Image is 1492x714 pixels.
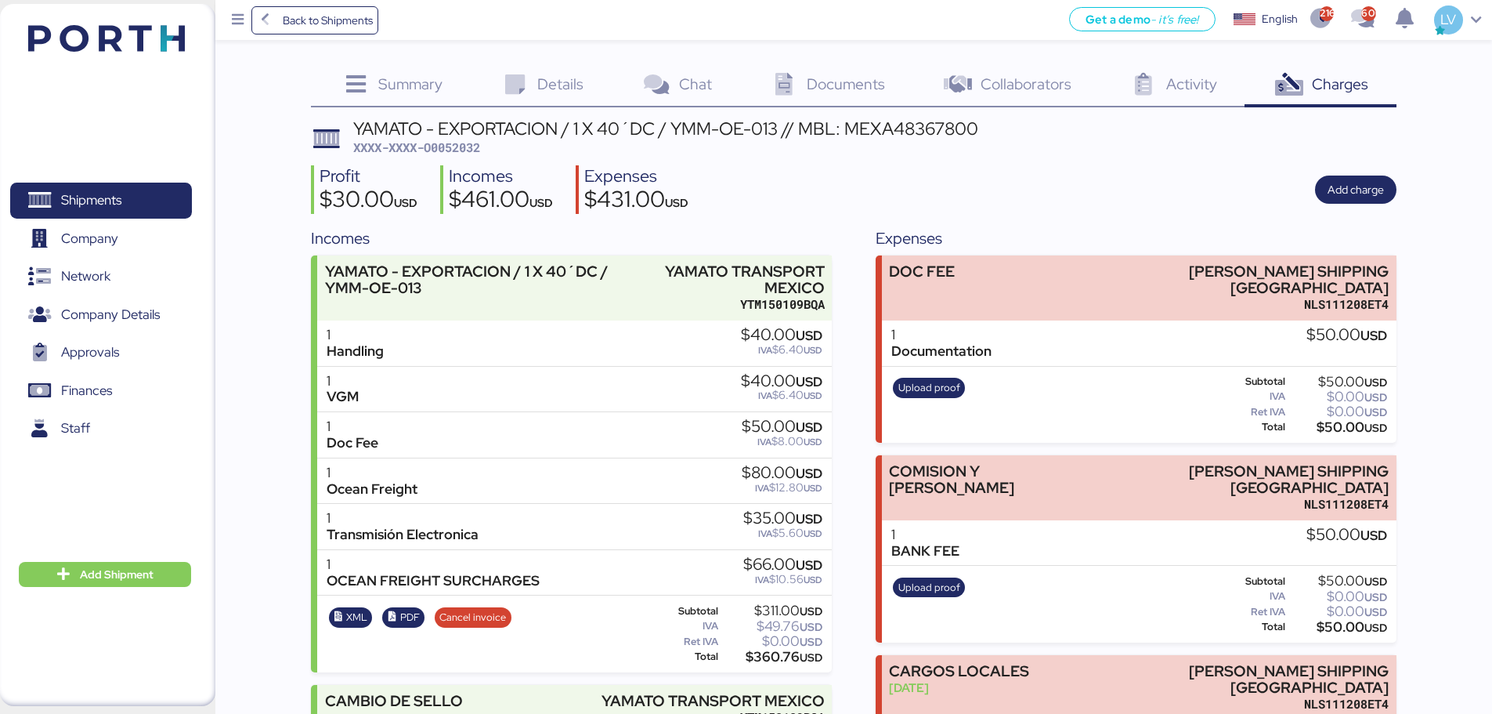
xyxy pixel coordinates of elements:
div: IVA [1218,591,1286,602]
div: 1 [327,465,417,481]
span: IVA [755,574,769,586]
div: NLS111208ET4 [1089,696,1389,712]
div: $50.00 [1306,327,1387,344]
div: $66.00 [743,556,822,574]
span: Collaborators [981,74,1071,94]
div: $40.00 [741,373,822,390]
div: 1 [327,327,384,343]
span: Upload proof [898,579,960,596]
span: XML [346,609,367,626]
div: $50.00 [1288,376,1387,388]
span: Details [537,74,583,94]
span: USD [800,604,822,618]
div: Transmisión Electronica [327,527,479,543]
div: $40.00 [741,327,822,344]
span: XXXX-XXXX-O0052032 [353,140,480,155]
div: $461.00 [449,188,553,215]
span: USD [800,635,822,649]
div: YAMATO TRANSPORT MEXICO [644,263,825,296]
div: $50.00 [1288,622,1387,633]
div: $30.00 [320,188,417,215]
span: USD [800,620,822,634]
button: Add charge [1315,176,1396,204]
a: Finances [10,372,192,408]
div: $360.76 [721,651,823,663]
button: XML [329,607,373,628]
div: $5.60 [743,527,822,539]
div: VGM [327,389,359,405]
div: English [1262,11,1298,27]
span: USD [796,373,822,390]
button: Cancel invoice [435,607,511,628]
div: CAMBIO DE SELLO [325,693,463,709]
div: $431.00 [584,188,688,215]
span: USD [529,195,553,210]
span: PDF [400,609,420,626]
div: YTM150109BQA [644,296,825,313]
a: Approvals [10,335,192,371]
span: USD [1364,375,1387,390]
div: IVA [653,621,718,632]
div: NLS111208ET4 [1089,496,1389,513]
div: Profit [320,165,417,188]
span: USD [1360,527,1387,544]
div: $50.00 [1306,527,1387,544]
div: Expenses [876,227,1396,250]
span: Activity [1166,74,1217,94]
div: $311.00 [721,605,823,617]
div: Incomes [449,165,553,188]
div: 1 [891,327,992,343]
div: Ret IVA [653,636,718,647]
span: USD [804,527,822,540]
span: Documents [807,74,885,94]
div: Doc Fee [327,435,378,451]
span: USD [804,390,822,402]
span: USD [665,195,688,210]
span: Cancel invoice [439,609,506,626]
span: IVA [757,436,771,448]
span: USD [796,327,822,344]
span: USD [1364,605,1387,619]
a: Network [10,259,192,295]
div: YAMATO - EXPORTACION / 1 X 40´DC / YMM-OE-013 [325,263,636,296]
div: Handling [327,343,384,360]
a: Staff [10,411,192,447]
div: $0.00 [1288,391,1387,403]
div: $50.00 [1288,575,1387,587]
div: Total [1218,422,1286,433]
span: USD [1364,621,1387,635]
a: Back to Shipments [251,6,379,34]
span: USD [1364,390,1387,404]
span: USD [1364,421,1387,435]
span: Approvals [61,341,119,364]
div: $0.00 [1288,606,1387,618]
span: USD [796,419,822,436]
div: YAMATO TRANSPORT MEXICO [601,693,825,709]
div: $50.00 [742,419,822,436]
button: Upload proof [893,578,965,598]
span: Company Details [61,303,160,326]
div: $49.76 [721,621,823,632]
span: USD [796,465,822,482]
div: 1 [891,527,959,543]
span: USD [804,482,822,495]
button: Upload proof [893,378,965,398]
div: $0.00 [1288,406,1387,418]
div: $6.40 [741,390,822,401]
div: [PERSON_NAME] SHIPPING [GEOGRAPHIC_DATA] [1089,263,1389,296]
span: USD [1364,574,1387,589]
div: NLS111208ET4 [1089,296,1389,313]
div: 1 [327,556,540,573]
div: [DATE] [889,680,1029,696]
div: 1 [327,419,378,435]
span: USD [796,556,822,574]
span: IVA [755,482,769,495]
div: Ret IVA [1218,607,1286,618]
div: CARGOS LOCALES [889,663,1029,680]
span: USD [394,195,417,210]
div: $80.00 [742,465,822,482]
div: $0.00 [1288,591,1387,603]
span: USD [1360,327,1387,344]
span: Staff [61,417,90,440]
span: Shipments [61,189,121,212]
